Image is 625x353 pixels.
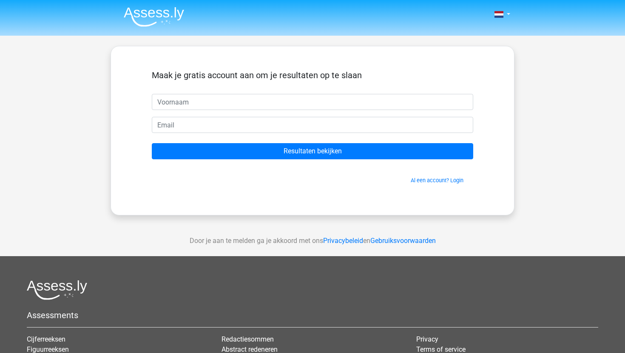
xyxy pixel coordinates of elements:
input: Resultaten bekijken [152,143,473,159]
a: Privacy [416,335,438,343]
h5: Assessments [27,310,598,320]
a: Privacybeleid [323,237,363,245]
input: Email [152,117,473,133]
a: Al een account? Login [411,177,463,184]
img: Assessly [124,7,184,27]
a: Redactiesommen [222,335,274,343]
a: Gebruiksvoorwaarden [370,237,436,245]
img: Assessly logo [27,280,87,300]
a: Cijferreeksen [27,335,65,343]
input: Voornaam [152,94,473,110]
h5: Maak je gratis account aan om je resultaten op te slaan [152,70,473,80]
